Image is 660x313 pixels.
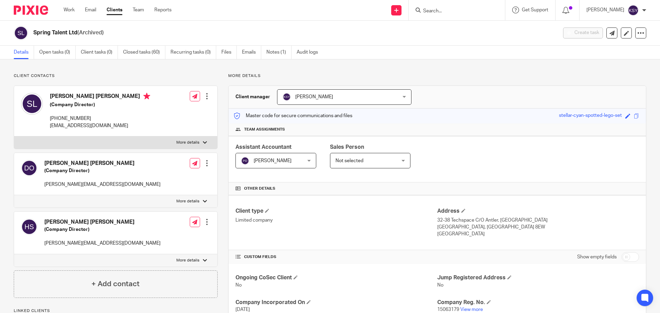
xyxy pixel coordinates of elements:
h4: Company Incorporated On [235,299,437,306]
h4: + Add contact [91,279,140,289]
img: svg%3E [241,157,249,165]
p: [PERSON_NAME][EMAIL_ADDRESS][DOMAIN_NAME] [44,240,161,247]
span: (Archived) [77,30,104,35]
a: Reports [154,7,172,13]
p: [PERSON_NAME][EMAIL_ADDRESS][DOMAIN_NAME] [44,181,161,188]
a: Notes (1) [266,46,291,59]
a: Open tasks (0) [39,46,76,59]
a: Clients [107,7,122,13]
a: Email [85,7,96,13]
p: More details [228,73,646,79]
p: More details [176,258,199,263]
span: Team assignments [244,127,285,132]
h4: [PERSON_NAME] [PERSON_NAME] [50,93,150,101]
h2: Spring Talent Ltd [33,29,449,36]
h5: (Company Director) [44,167,161,174]
h3: Client manager [235,93,270,100]
p: [PERSON_NAME] [586,7,624,13]
img: svg%3E [21,160,37,176]
h4: [PERSON_NAME] [PERSON_NAME] [44,160,161,167]
span: No [437,283,443,288]
span: 15063179 [437,307,459,312]
span: Sales Person [330,144,364,150]
img: svg%3E [628,5,639,16]
a: Audit logs [297,46,323,59]
a: Details [14,46,34,59]
h4: Ongoing CoSec Client [235,274,437,281]
a: Emails [242,46,261,59]
a: Recurring tasks (0) [170,46,216,59]
span: [DATE] [235,307,250,312]
p: 32-38 Techspace C/O Antler, [GEOGRAPHIC_DATA] [437,217,639,224]
i: Primary [143,93,150,100]
span: Other details [244,186,275,191]
span: No [235,283,242,288]
img: svg%3E [283,93,291,101]
a: Team [133,7,144,13]
a: Closed tasks (60) [123,46,165,59]
p: [PHONE_NUMBER] [50,115,150,122]
h5: (Company Director) [44,226,161,233]
div: stellar-cyan-spotted-lego-set [559,112,622,120]
h4: Company Reg. No. [437,299,639,306]
p: More details [176,199,199,204]
h4: Jump Registered Address [437,274,639,281]
img: svg%3E [14,26,28,40]
img: svg%3E [21,219,37,235]
p: Limited company [235,217,437,224]
a: Files [221,46,237,59]
p: [EMAIL_ADDRESS][DOMAIN_NAME] [50,122,150,129]
a: View more [460,307,483,312]
button: Create task [563,27,603,38]
span: Get Support [522,8,548,12]
span: Not selected [335,158,363,163]
input: Search [422,8,484,14]
p: More details [176,140,199,145]
a: Work [64,7,75,13]
span: Assistant Accountant [235,144,291,150]
span: [PERSON_NAME] [295,94,333,99]
h4: CUSTOM FIELDS [235,254,437,260]
h4: [PERSON_NAME] [PERSON_NAME] [44,219,161,226]
h5: (Company Director) [50,101,150,108]
p: Master code for secure communications and files [234,112,352,119]
h4: Address [437,208,639,215]
h4: Client type [235,208,437,215]
label: Show empty fields [577,254,617,260]
p: [GEOGRAPHIC_DATA] [437,231,639,237]
span: [PERSON_NAME] [254,158,291,163]
img: svg%3E [21,93,43,115]
img: Pixie [14,5,48,15]
p: Client contacts [14,73,218,79]
a: Client tasks (0) [81,46,118,59]
p: [GEOGRAPHIC_DATA], [GEOGRAPHIC_DATA] 8EW [437,224,639,231]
